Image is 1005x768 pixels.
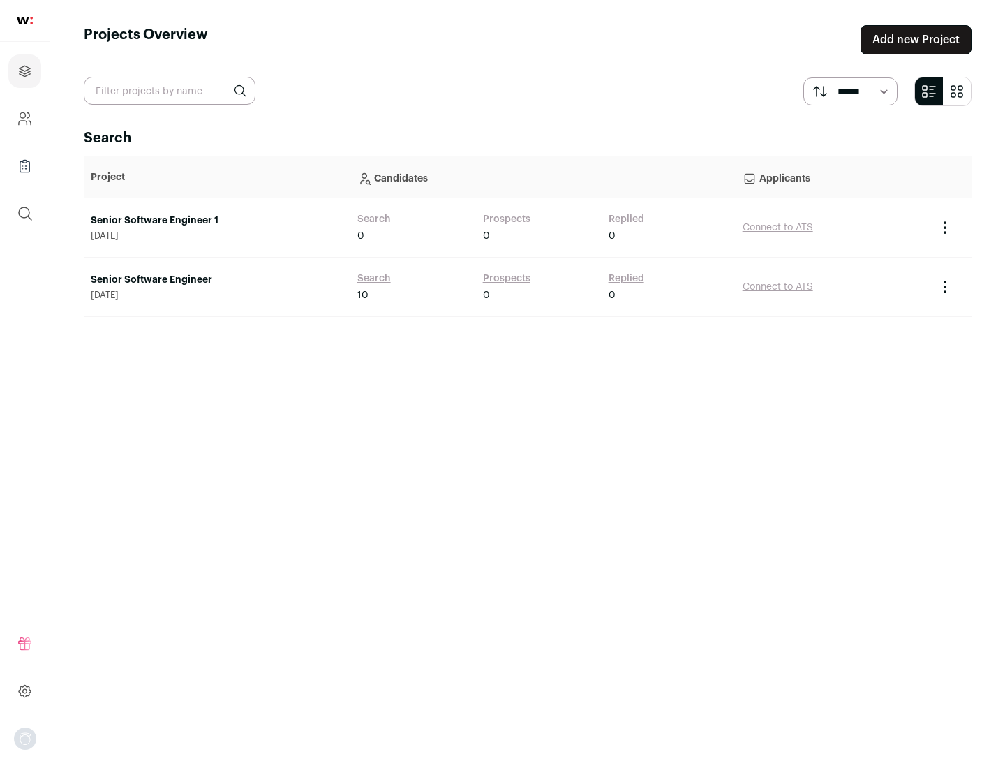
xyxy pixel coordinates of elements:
[357,272,391,286] a: Search
[91,214,343,228] a: Senior Software Engineer 1
[84,128,971,148] h2: Search
[8,54,41,88] a: Projects
[483,288,490,302] span: 0
[14,728,36,750] img: nopic.png
[743,163,923,191] p: Applicants
[357,163,729,191] p: Candidates
[483,229,490,243] span: 0
[937,279,953,295] button: Project Actions
[483,272,530,286] a: Prospects
[84,25,208,54] h1: Projects Overview
[861,25,971,54] a: Add new Project
[609,212,644,226] a: Replied
[91,273,343,287] a: Senior Software Engineer
[84,77,255,105] input: Filter projects by name
[937,219,953,236] button: Project Actions
[357,229,364,243] span: 0
[357,212,391,226] a: Search
[14,728,36,750] button: Open dropdown
[17,17,33,24] img: wellfound-shorthand-0d5821cbd27db2630d0214b213865d53afaa358527fdda9d0ea32b1df1b89c2c.svg
[609,229,616,243] span: 0
[609,272,644,286] a: Replied
[91,170,343,184] p: Project
[483,212,530,226] a: Prospects
[91,290,343,301] span: [DATE]
[743,282,813,292] a: Connect to ATS
[743,223,813,232] a: Connect to ATS
[8,102,41,135] a: Company and ATS Settings
[609,288,616,302] span: 0
[91,230,343,242] span: [DATE]
[8,149,41,183] a: Company Lists
[357,288,368,302] span: 10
